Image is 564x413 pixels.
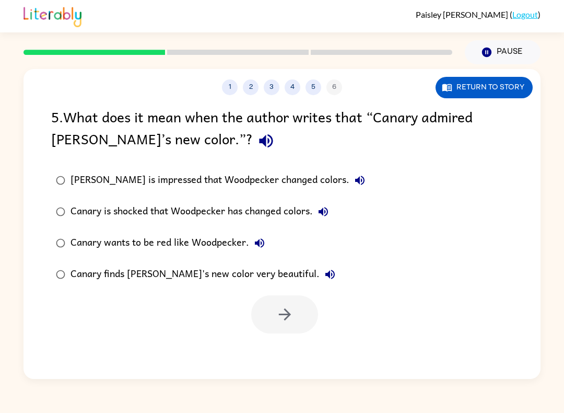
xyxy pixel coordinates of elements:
[512,9,538,19] a: Logout
[416,9,540,19] div: ( )
[243,79,258,95] button: 2
[320,264,340,285] button: Canary finds [PERSON_NAME]'s new color very beautiful.
[70,264,340,285] div: Canary finds [PERSON_NAME]'s new color very beautiful.
[249,233,270,254] button: Canary wants to be red like Woodpecker.
[313,201,334,222] button: Canary is shocked that Woodpecker has changed colors.
[285,79,300,95] button: 4
[305,79,321,95] button: 5
[23,4,81,27] img: Literably
[264,79,279,95] button: 3
[51,106,513,154] div: 5 . What does it mean when the author writes that “Canary admired [PERSON_NAME]’s new color.”?
[70,201,334,222] div: Canary is shocked that Woodpecker has changed colors.
[416,9,510,19] span: Paisley [PERSON_NAME]
[70,170,370,191] div: [PERSON_NAME] is impressed that Woodpecker changed colors.
[436,77,533,98] button: Return to story
[222,79,238,95] button: 1
[465,40,540,64] button: Pause
[349,170,370,191] button: [PERSON_NAME] is impressed that Woodpecker changed colors.
[70,233,270,254] div: Canary wants to be red like Woodpecker.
